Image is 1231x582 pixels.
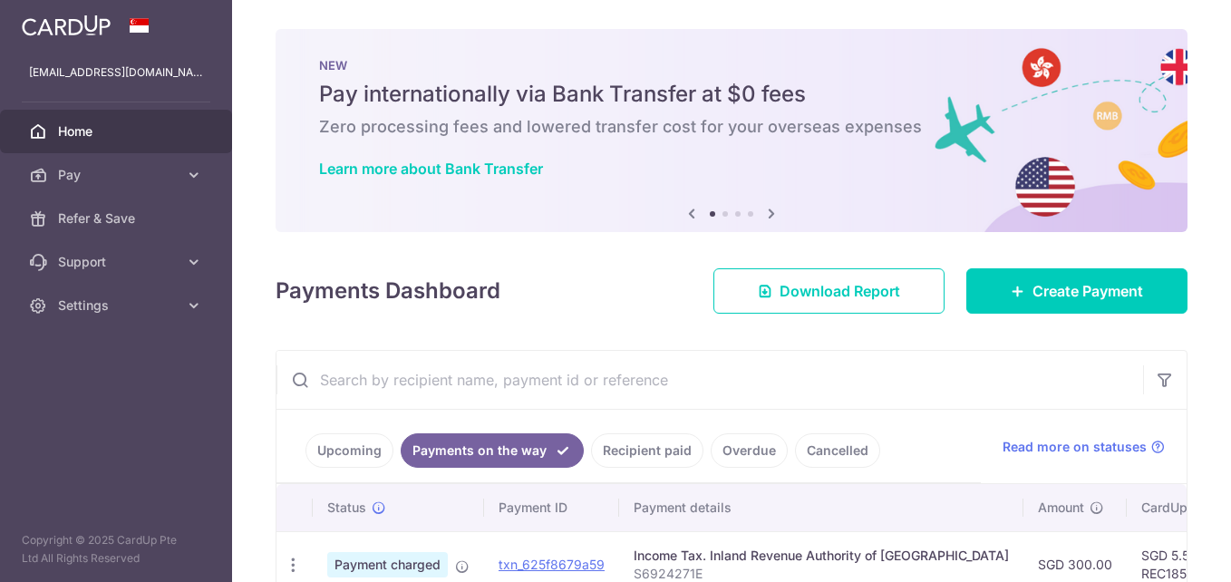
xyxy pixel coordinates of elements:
[58,122,178,141] span: Home
[276,29,1187,232] img: Bank transfer banner
[58,253,178,271] span: Support
[319,80,1144,109] h5: Pay internationally via Bank Transfer at $0 fees
[319,160,543,178] a: Learn more about Bank Transfer
[591,433,703,468] a: Recipient paid
[401,433,584,468] a: Payments on the way
[1038,499,1084,517] span: Amount
[22,15,111,36] img: CardUp
[713,268,945,314] a: Download Report
[1003,438,1165,456] a: Read more on statuses
[1115,528,1213,573] iframe: Opens a widget where you can find more information
[319,116,1144,138] h6: Zero processing fees and lowered transfer cost for your overseas expenses
[1141,499,1210,517] span: CardUp fee
[484,484,619,531] th: Payment ID
[966,268,1187,314] a: Create Payment
[276,275,500,307] h4: Payments Dashboard
[795,433,880,468] a: Cancelled
[327,499,366,517] span: Status
[499,557,605,572] a: txn_625f8679a59
[711,433,788,468] a: Overdue
[634,547,1009,565] div: Income Tax. Inland Revenue Authority of [GEOGRAPHIC_DATA]
[1032,280,1143,302] span: Create Payment
[619,484,1023,531] th: Payment details
[58,296,178,315] span: Settings
[29,63,203,82] p: [EMAIL_ADDRESS][DOMAIN_NAME]
[305,433,393,468] a: Upcoming
[1003,438,1147,456] span: Read more on statuses
[319,58,1144,73] p: NEW
[58,209,178,228] span: Refer & Save
[276,351,1143,409] input: Search by recipient name, payment id or reference
[327,552,448,577] span: Payment charged
[58,166,178,184] span: Pay
[780,280,900,302] span: Download Report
